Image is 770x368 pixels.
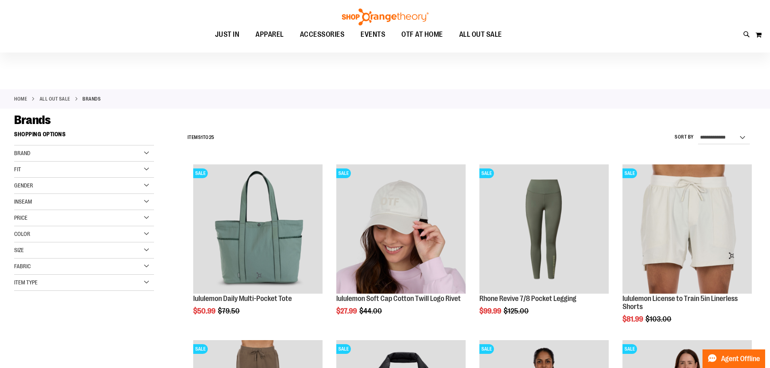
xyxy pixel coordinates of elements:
[479,344,494,354] span: SALE
[504,307,530,315] span: $125.00
[341,8,430,25] img: Shop Orangetheory
[14,279,38,286] span: Item Type
[361,25,385,44] span: EVENTS
[459,25,502,44] span: ALL OUT SALE
[14,95,27,103] a: Home
[201,135,203,140] span: 1
[618,160,756,343] div: product
[336,164,466,295] a: OTF lululemon Soft Cap Cotton Twill Logo Rivet KhakiSALE
[193,294,292,303] a: lululemon Daily Multi-Pocket Tote
[14,263,31,269] span: Fabric
[300,25,345,44] span: ACCESSORIES
[14,247,24,253] span: Size
[479,168,494,178] span: SALE
[193,164,323,295] a: lululemon Daily Multi-Pocket ToteSALE
[622,168,637,178] span: SALE
[622,344,637,354] span: SALE
[336,168,351,178] span: SALE
[646,315,673,323] span: $103.00
[82,95,101,103] strong: Brands
[188,131,215,144] h2: Items to
[193,164,323,294] img: lululemon Daily Multi-Pocket Tote
[218,307,241,315] span: $79.50
[622,164,752,294] img: lululemon License to Train 5in Linerless Shorts
[40,95,70,103] a: ALL OUT SALE
[479,164,609,295] a: Rhone Revive 7/8 Pocket LeggingSALE
[14,127,154,145] strong: Shopping Options
[189,160,327,336] div: product
[193,168,208,178] span: SALE
[193,344,208,354] span: SALE
[14,198,32,205] span: Inseam
[255,25,284,44] span: APPAREL
[215,25,240,44] span: JUST IN
[209,135,215,140] span: 25
[479,307,502,315] span: $99.99
[336,164,466,294] img: OTF lululemon Soft Cap Cotton Twill Logo Rivet Khaki
[193,307,217,315] span: $50.99
[336,344,351,354] span: SALE
[401,25,443,44] span: OTF AT HOME
[14,182,33,189] span: Gender
[622,294,738,311] a: lululemon License to Train 5in Linerless Shorts
[721,355,760,363] span: Agent Offline
[336,294,461,303] a: lululemon Soft Cap Cotton Twill Logo Rivet
[336,307,358,315] span: $27.99
[622,315,644,323] span: $81.99
[675,134,694,141] label: Sort By
[475,160,613,336] div: product
[622,164,752,295] a: lululemon License to Train 5in Linerless ShortsSALE
[332,160,470,336] div: product
[359,307,383,315] span: $44.00
[14,150,30,156] span: Brand
[479,164,609,294] img: Rhone Revive 7/8 Pocket Legging
[14,231,30,237] span: Color
[702,349,765,368] button: Agent Offline
[14,113,51,127] span: Brands
[14,166,21,172] span: Fit
[14,214,27,221] span: Price
[479,294,576,303] a: Rhone Revive 7/8 Pocket Legging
